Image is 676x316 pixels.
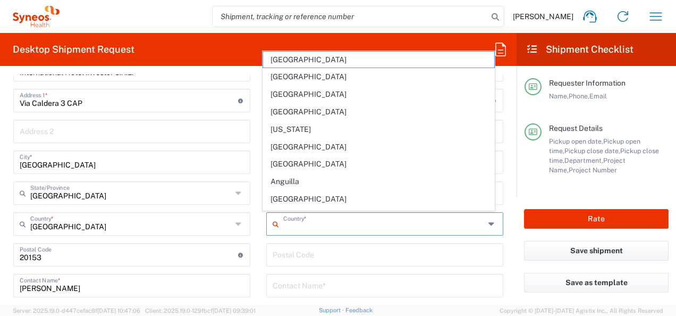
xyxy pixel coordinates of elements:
span: Phone, [569,92,589,100]
h2: Shipment Checklist [526,43,633,56]
span: [GEOGRAPHIC_DATA] [263,86,494,103]
span: Pickup open date, [549,137,603,145]
span: Project Number [569,166,617,174]
span: [GEOGRAPHIC_DATA] [263,69,494,85]
span: Request Details [549,124,603,132]
span: Server: 2025.19.0-d447cefac8f [13,307,140,314]
h2: Desktop Shipment Request [13,43,134,56]
span: [DATE] 09:39:01 [213,307,256,314]
button: Rate [524,209,669,229]
span: [GEOGRAPHIC_DATA] [263,191,494,207]
span: Copyright © [DATE]-[DATE] Agistix Inc., All Rights Reserved [500,306,663,315]
button: Save shipment [524,241,669,261]
span: [GEOGRAPHIC_DATA] [263,104,494,120]
span: Client: 2025.19.0-129fbcf [145,307,256,314]
span: Pickup close date, [564,147,620,155]
span: Requester Information [549,79,626,87]
a: Feedback [345,307,373,313]
a: Support [319,307,345,313]
span: Email [589,92,607,100]
span: [DATE] 10:47:06 [97,307,140,314]
span: Name, [549,92,569,100]
span: [PERSON_NAME] [513,12,573,21]
span: [GEOGRAPHIC_DATA] [263,209,494,225]
span: [GEOGRAPHIC_DATA] [263,156,494,172]
span: Anguilla [263,173,494,190]
span: [GEOGRAPHIC_DATA] [263,139,494,155]
button: Save as template [524,273,669,293]
input: Shipment, tracking or reference number [213,6,488,27]
span: [US_STATE] [263,121,494,138]
span: Department, [564,156,603,164]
